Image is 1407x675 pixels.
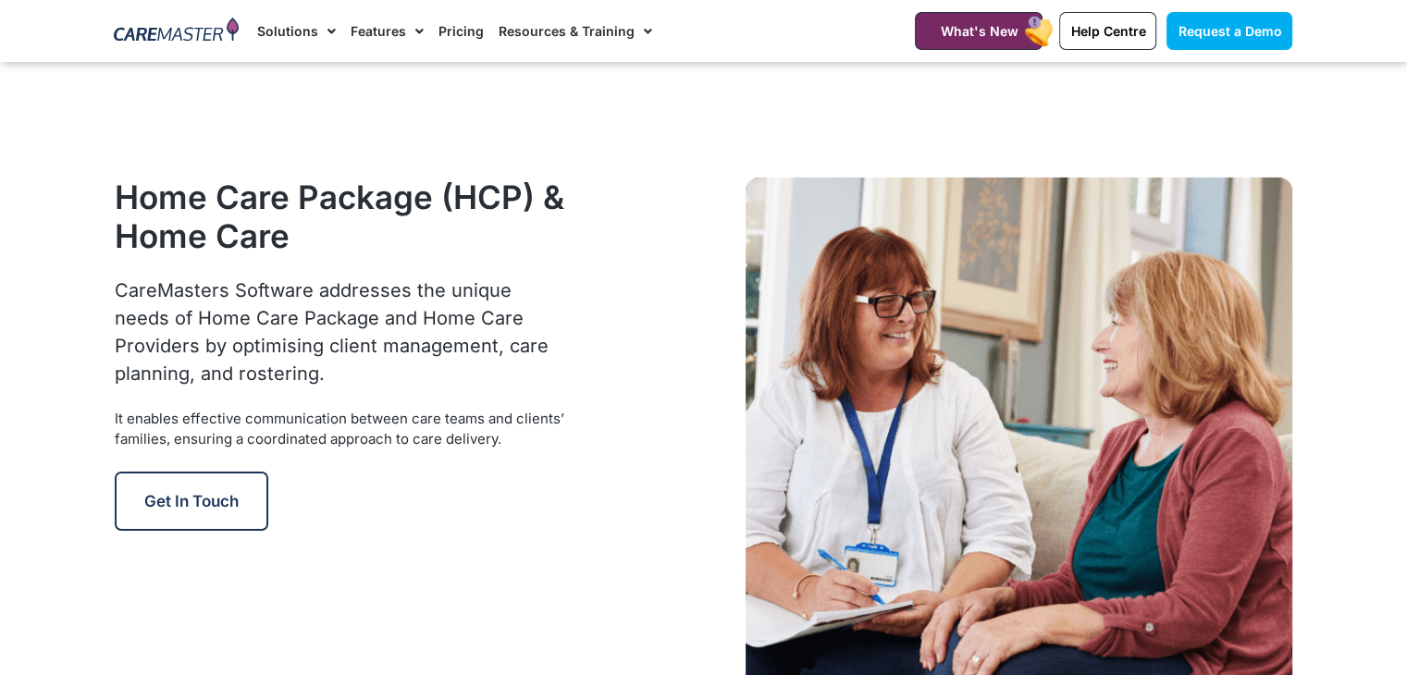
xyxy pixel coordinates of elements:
[115,276,566,387] p: CareMasters Software addresses the unique needs of Home Care Package and Home Care Providers by o...
[940,23,1018,39] span: What's New
[114,18,239,45] img: CareMaster Logo
[1166,12,1292,50] a: Request a Demo
[115,472,268,531] a: Get in Touch
[1070,23,1145,39] span: Help Centre
[1178,23,1281,39] span: Request a Demo
[115,409,566,450] div: It enables effective communication between care teams and clients’ families, ensuring a coordinat...
[144,492,239,510] span: Get in Touch
[1059,12,1156,50] a: Help Centre
[115,178,590,255] h3: Home Care Package (HCP) & Home Care
[915,12,1043,50] a: What's New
